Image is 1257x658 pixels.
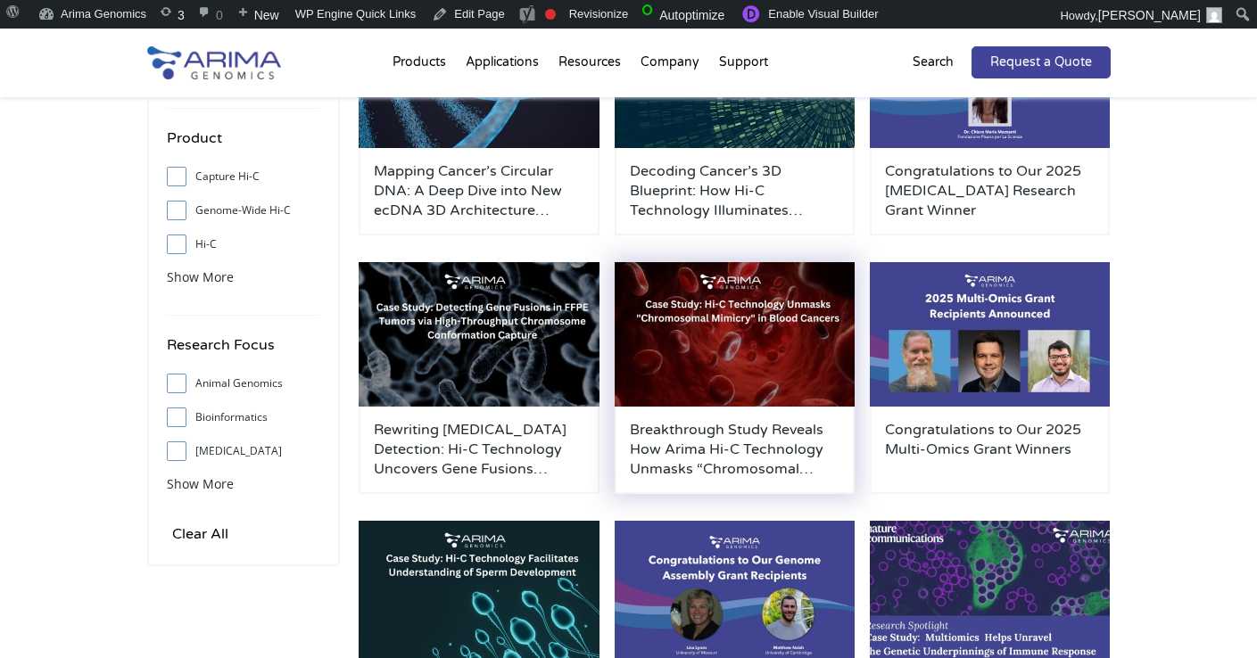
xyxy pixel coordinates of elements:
a: Congratulations to Our 2025 Multi-Omics Grant Winners [885,420,1096,479]
a: Congratulations to Our 2025 [MEDICAL_DATA] Research Grant Winner [885,161,1096,220]
p: Search [913,51,954,74]
img: 2025-multi-omics-grant-winners-500x300.jpg [870,262,1111,407]
a: Breakthrough Study Reveals How Arima Hi-C Technology Unmasks “Chromosomal Mimicry” in Blood Cancers [630,420,840,479]
label: Bioinformatics [167,404,320,431]
label: Animal Genomics [167,370,320,397]
label: Genome-Wide Hi-C [167,197,320,224]
input: Clear All [167,522,234,547]
label: Hi-C [167,231,320,258]
h4: Product [167,127,320,163]
label: [MEDICAL_DATA] [167,438,320,465]
label: Capture Hi-C [167,163,320,190]
div: Focus keyphrase not set [545,9,556,20]
a: Rewriting [MEDICAL_DATA] Detection: Hi-C Technology Uncovers Gene Fusions Missed by Standard Methods [374,420,584,479]
span: [PERSON_NAME] [1098,8,1201,22]
a: Decoding Cancer’s 3D Blueprint: How Hi-C Technology Illuminates [MEDICAL_DATA] Cancer’s Darkest T... [630,161,840,220]
a: Mapping Cancer’s Circular DNA: A Deep Dive into New ecDNA 3D Architecture Research [374,161,584,220]
h4: Research Focus [167,333,320,370]
img: Arima-March-Blog-Post-Banner-2-500x300.jpg [359,262,600,407]
a: Request a Quote [972,46,1111,78]
span: Show More [167,268,234,285]
img: Arima-March-Blog-Post-Banner-1-500x300.jpg [615,262,856,407]
img: Arima-Genomics-logo [147,46,281,79]
span: Show More [167,475,234,492]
